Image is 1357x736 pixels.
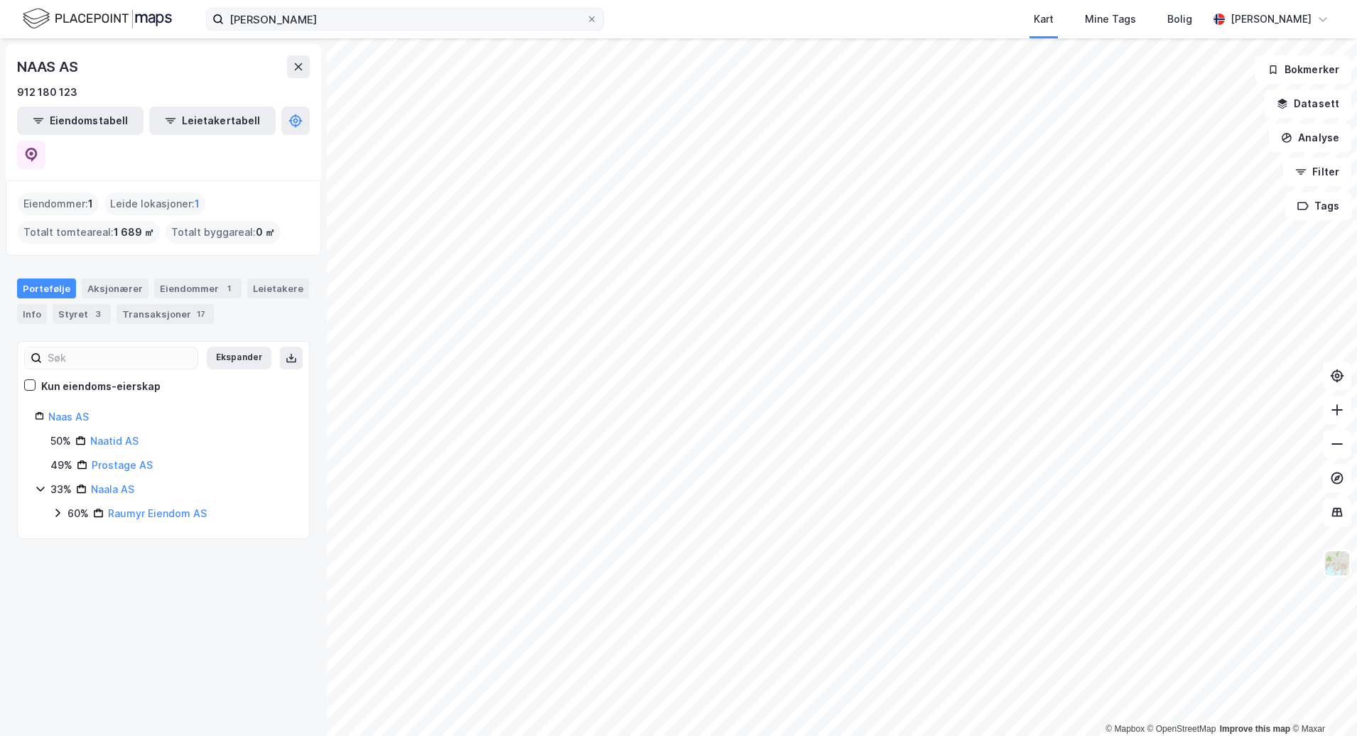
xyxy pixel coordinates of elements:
[17,278,76,298] div: Portefølje
[67,505,89,522] div: 60%
[23,6,172,31] img: logo.f888ab2527a4732fd821a326f86c7f29.svg
[1255,55,1351,84] button: Bokmerker
[92,459,153,471] a: Prostage AS
[82,278,148,298] div: Aksjonærer
[90,435,139,447] a: Naatid AS
[1269,124,1351,152] button: Analyse
[50,457,72,474] div: 49%
[1265,90,1351,118] button: Datasett
[195,195,200,212] span: 1
[1034,11,1054,28] div: Kart
[222,281,236,296] div: 1
[166,221,281,244] div: Totalt byggareal :
[154,278,242,298] div: Eiendommer
[1105,724,1145,734] a: Mapbox
[1286,668,1357,736] iframe: Chat Widget
[117,304,214,324] div: Transaksjoner
[1220,724,1290,734] a: Improve this map
[53,304,111,324] div: Styret
[1147,724,1216,734] a: OpenStreetMap
[42,347,198,369] input: Søk
[1085,11,1136,28] div: Mine Tags
[17,304,47,324] div: Info
[91,483,134,495] a: Naala AS
[114,224,154,241] span: 1 689 ㎡
[18,193,99,215] div: Eiendommer :
[50,481,72,498] div: 33%
[1285,192,1351,220] button: Tags
[18,221,160,244] div: Totalt tomteareal :
[194,307,208,321] div: 17
[207,347,271,369] button: Ekspander
[91,307,105,321] div: 3
[41,378,161,395] div: Kun eiendoms-eierskap
[88,195,93,212] span: 1
[48,411,89,423] a: Naas AS
[104,193,205,215] div: Leide lokasjoner :
[224,9,586,30] input: Søk på adresse, matrikkel, gårdeiere, leietakere eller personer
[50,433,71,450] div: 50%
[1283,158,1351,186] button: Filter
[247,278,309,298] div: Leietakere
[256,224,275,241] span: 0 ㎡
[1231,11,1312,28] div: [PERSON_NAME]
[108,507,207,519] a: Raumyr Eiendom AS
[17,55,81,78] div: NAAS AS
[17,84,77,101] div: 912 180 123
[1324,550,1351,577] img: Z
[17,107,144,135] button: Eiendomstabell
[149,107,276,135] button: Leietakertabell
[1167,11,1192,28] div: Bolig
